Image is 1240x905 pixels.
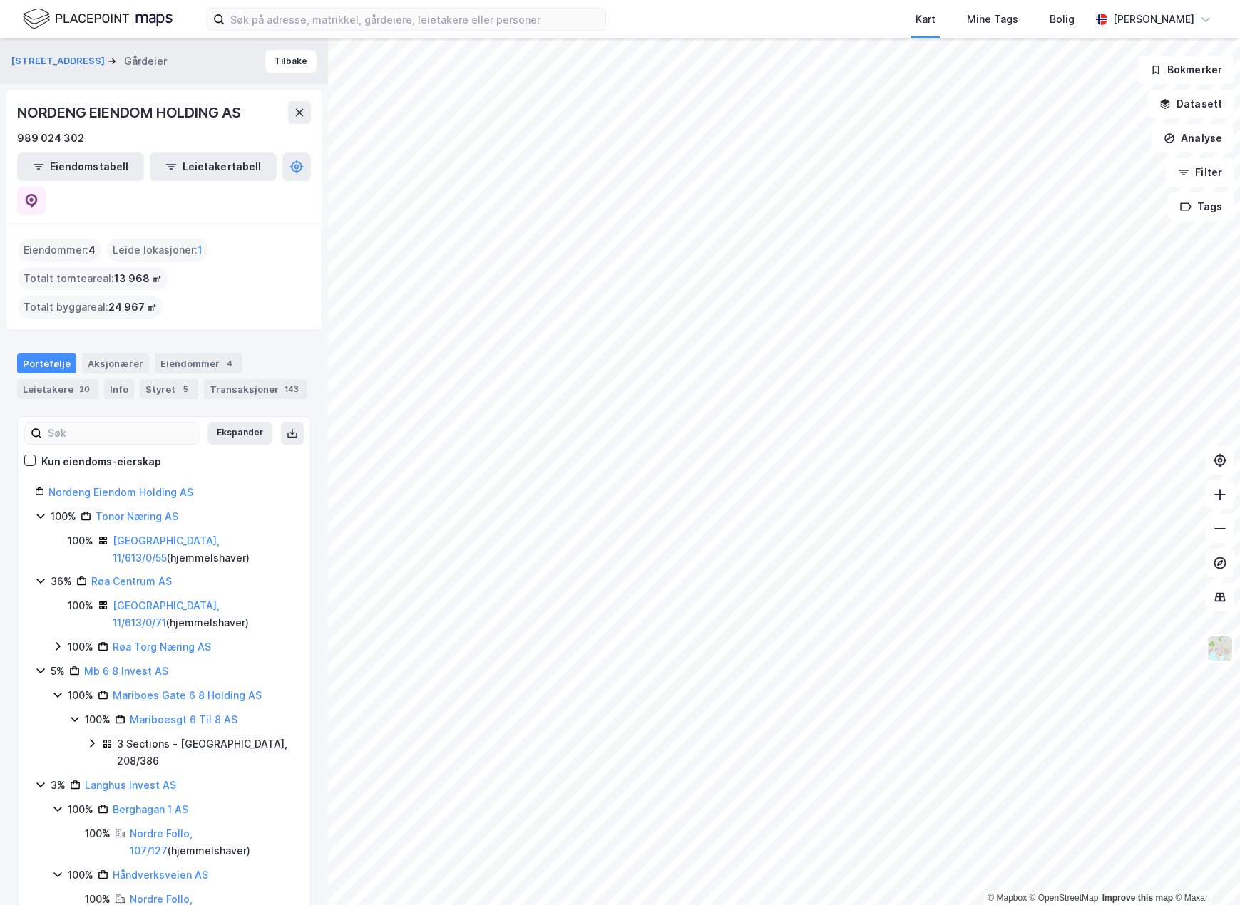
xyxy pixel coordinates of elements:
[48,486,193,498] a: Nordeng Eiendom Holding AS
[88,242,96,259] span: 4
[207,422,272,445] button: Ekspander
[178,382,193,396] div: 5
[68,867,93,884] div: 100%
[130,713,237,725] a: Mariboesgt 6 Til 8 AS
[68,687,93,704] div: 100%
[68,801,93,818] div: 100%
[204,379,307,399] div: Transaksjoner
[23,6,173,31] img: logo.f888ab2527a4732fd821a326f86c7f29.svg
[140,379,198,399] div: Styret
[82,353,149,373] div: Aksjonærer
[68,597,93,614] div: 100%
[113,641,211,653] a: Røa Torg Næring AS
[1147,90,1234,118] button: Datasett
[85,825,111,842] div: 100%
[1138,56,1234,84] button: Bokmerker
[916,11,936,28] div: Kart
[967,11,1018,28] div: Mine Tags
[107,239,208,262] div: Leide lokasjoner :
[18,296,163,319] div: Totalt byggareal :
[17,152,144,181] button: Eiendomstabell
[265,50,317,73] button: Tilbake
[113,534,220,564] a: [GEOGRAPHIC_DATA], 11/613/0/55
[85,779,176,791] a: Langhus Invest AS
[51,777,66,794] div: 3%
[91,575,172,587] a: Røa Centrum AS
[1169,837,1240,905] iframe: Chat Widget
[1168,192,1234,221] button: Tags
[1030,893,1099,903] a: OpenStreetMap
[130,825,293,859] div: ( hjemmelshaver )
[51,663,65,680] div: 5%
[113,689,262,701] a: Mariboes Gate 6 8 Holding AS
[18,267,168,290] div: Totalt tomteareal :
[282,382,302,396] div: 143
[113,599,220,629] a: [GEOGRAPHIC_DATA], 11/613/0/71
[150,152,277,181] button: Leietakertabell
[68,532,93,549] div: 100%
[104,379,134,399] div: Info
[117,735,293,770] div: 3 Sections - [GEOGRAPHIC_DATA], 208/386
[76,382,93,396] div: 20
[18,239,101,262] div: Eiendommer :
[1102,893,1173,903] a: Improve this map
[1152,124,1234,152] button: Analyse
[41,453,161,470] div: Kun eiendoms-eierskap
[222,356,237,371] div: 4
[85,711,111,728] div: 100%
[155,353,242,373] div: Eiendommer
[113,597,293,631] div: ( hjemmelshaver )
[1206,635,1234,662] img: Z
[1113,11,1194,28] div: [PERSON_NAME]
[114,270,162,287] span: 13 968 ㎡
[988,893,1027,903] a: Mapbox
[17,353,76,373] div: Portefølje
[124,53,167,70] div: Gårdeier
[17,379,98,399] div: Leietakere
[51,508,76,525] div: 100%
[42,423,198,444] input: Søk
[225,9,605,30] input: Søk på adresse, matrikkel, gårdeiere, leietakere eller personer
[130,827,193,857] a: Nordre Follo, 107/127
[108,299,157,316] span: 24 967 ㎡
[17,130,84,147] div: 989 024 302
[1169,837,1240,905] div: Kontrollprogram for chat
[198,242,203,259] span: 1
[17,101,244,124] div: NORDENG EIENDOM HOLDING AS
[113,803,188,815] a: Berghagan 1 AS
[113,532,293,567] div: ( hjemmelshaver )
[68,638,93,656] div: 100%
[84,665,168,677] a: Mb 6 8 Invest AS
[51,573,72,590] div: 36%
[113,869,208,881] a: Håndverksveien AS
[1050,11,1075,28] div: Bolig
[1166,158,1234,187] button: Filter
[96,510,178,522] a: Tonor Næring AS
[11,54,108,68] button: [STREET_ADDRESS]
